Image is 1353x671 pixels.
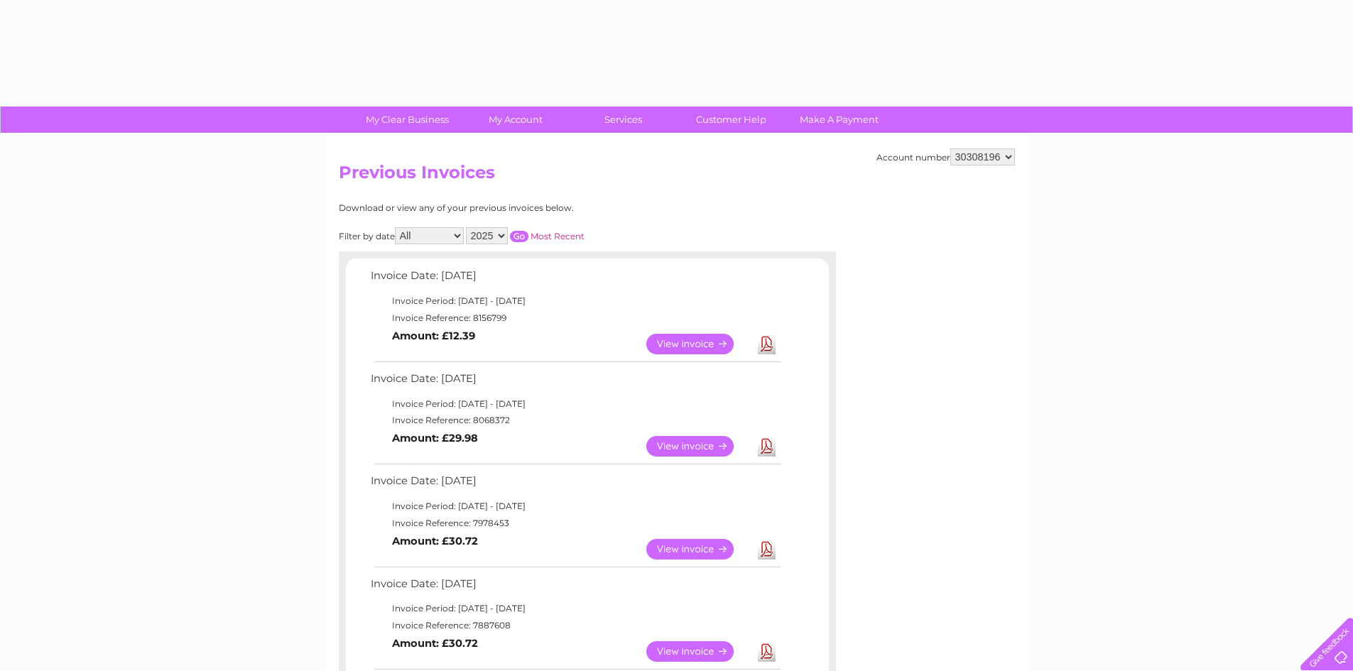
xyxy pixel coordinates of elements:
[367,498,783,515] td: Invoice Period: [DATE] - [DATE]
[367,369,783,395] td: Invoice Date: [DATE]
[392,432,478,444] b: Amount: £29.98
[367,515,783,532] td: Invoice Reference: 7978453
[531,231,585,241] a: Most Recent
[367,600,783,617] td: Invoice Period: [DATE] - [DATE]
[367,293,783,310] td: Invoice Period: [DATE] - [DATE]
[565,107,682,133] a: Services
[392,535,478,547] b: Amount: £30.72
[646,539,751,560] a: View
[781,107,898,133] a: Make A Payment
[339,163,1015,190] h2: Previous Invoices
[392,637,478,650] b: Amount: £30.72
[876,148,1015,165] div: Account number
[758,436,776,457] a: Download
[367,471,783,498] td: Invoice Date: [DATE]
[367,310,783,327] td: Invoice Reference: 8156799
[367,395,783,413] td: Invoice Period: [DATE] - [DATE]
[646,641,751,662] a: View
[646,334,751,354] a: View
[367,617,783,634] td: Invoice Reference: 7887608
[367,412,783,429] td: Invoice Reference: 8068372
[392,329,475,342] b: Amount: £12.39
[457,107,574,133] a: My Account
[339,227,712,244] div: Filter by date
[758,334,776,354] a: Download
[367,266,783,293] td: Invoice Date: [DATE]
[758,539,776,560] a: Download
[673,107,790,133] a: Customer Help
[758,641,776,662] a: Download
[646,436,751,457] a: View
[349,107,466,133] a: My Clear Business
[367,574,783,601] td: Invoice Date: [DATE]
[339,203,712,213] div: Download or view any of your previous invoices below.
